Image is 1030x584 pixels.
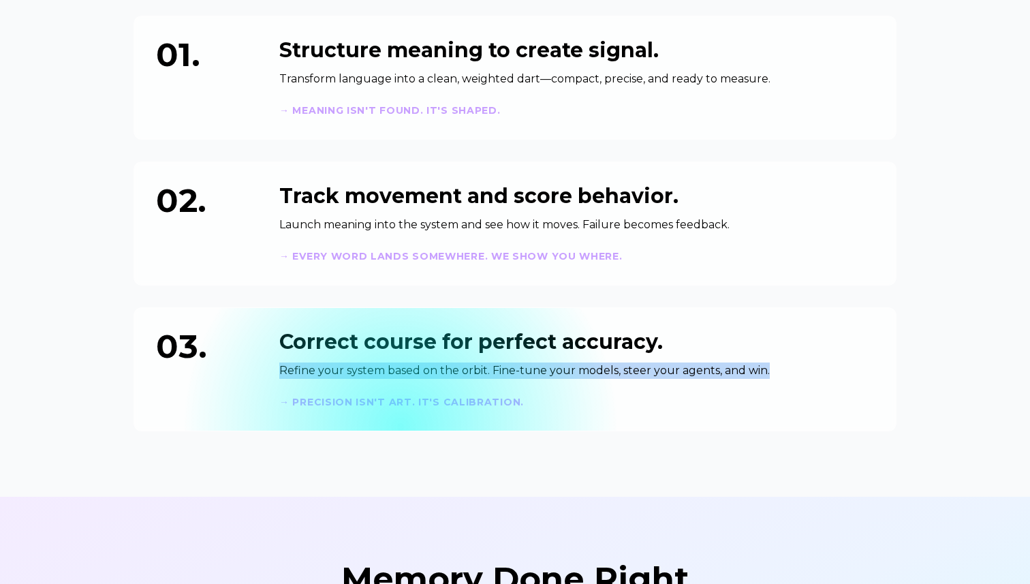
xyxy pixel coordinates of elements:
[279,330,874,354] h3: Correct course for perfect accuracy.
[279,396,524,408] strong: → Precision isn't art. It's calibration.
[279,250,623,262] strong: → Every word lands somewhere. We show you where.
[279,363,874,379] p: Refine your system based on the orbit. Fine-tune your models, steer your agents, and win.
[279,217,874,233] p: Launch meaning into the system and see how it moves. Failure becomes feedback.
[156,38,257,71] div: 01.
[156,330,257,363] div: 03.
[279,104,501,117] strong: → Meaning isn't found. It's shaped.
[279,38,874,63] h3: Structure meaning to create signal.
[156,184,257,217] div: 02.
[279,71,874,87] p: Transform language into a clean, weighted dart—compact, precise, and ready to measure.
[279,184,874,209] h3: Track movement and score behavior.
